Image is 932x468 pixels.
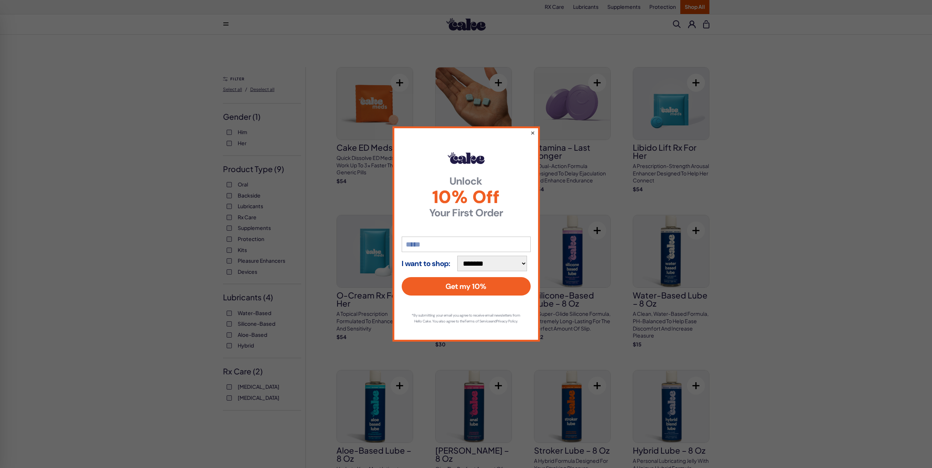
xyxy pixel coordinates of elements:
button: Get my 10% [402,277,531,296]
img: Hello Cake [448,152,485,164]
a: Privacy Policy [496,319,517,324]
a: Terms of Service [465,319,491,324]
button: × [530,128,535,137]
strong: I want to shop: [402,259,450,268]
span: 10% Off [402,188,531,206]
strong: Unlock [402,176,531,186]
p: *By submitting your email you agree to receive email newsletters from Hello Cake. You also agree ... [409,312,523,324]
strong: Your First Order [402,208,531,218]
